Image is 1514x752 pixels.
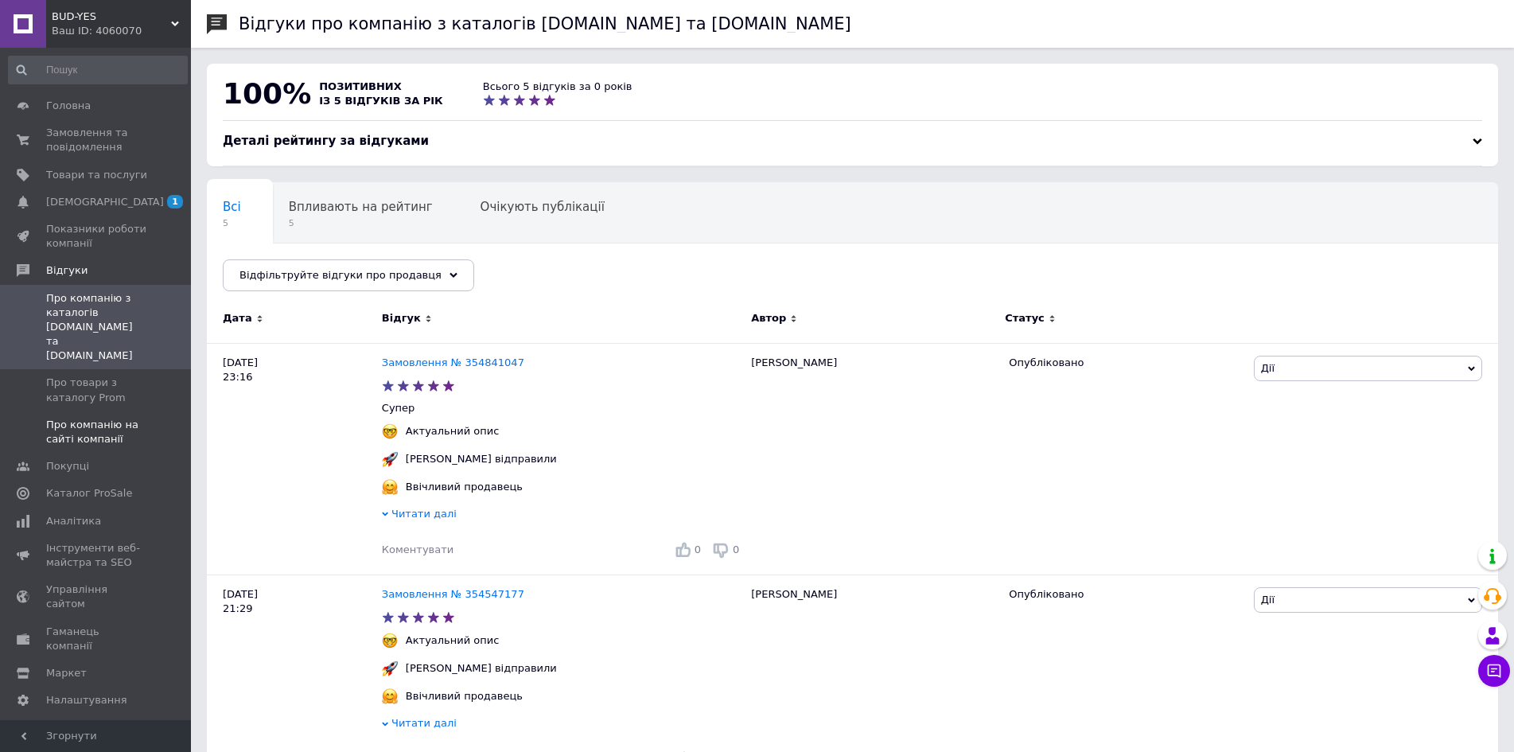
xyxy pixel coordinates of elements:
[382,688,398,704] img: :hugging_face:
[46,459,89,473] span: Покупці
[743,343,1001,575] div: [PERSON_NAME]
[319,80,402,92] span: позитивних
[46,514,101,528] span: Аналітика
[46,168,147,182] span: Товари та послуги
[8,56,188,84] input: Пошук
[483,80,632,94] div: Всього 5 відгуків за 0 років
[382,507,743,525] div: Читати далі
[239,14,851,33] h1: Відгуки про компанію з каталогів [DOMAIN_NAME] та [DOMAIN_NAME]
[46,625,147,653] span: Гаманець компанії
[382,716,743,734] div: Читати далі
[223,217,241,229] span: 5
[382,401,743,415] p: Супер
[46,263,88,278] span: Відгуки
[223,134,429,148] span: Деталі рейтингу за відгуками
[46,583,147,611] span: Управління сайтом
[391,508,457,520] span: Читати далі
[46,291,147,364] span: Про компанію з каталогів [DOMAIN_NAME] та [DOMAIN_NAME]
[289,217,433,229] span: 5
[46,693,127,707] span: Налаштування
[382,451,398,467] img: :rocket:
[382,544,453,555] span: Коментувати
[46,666,87,680] span: Маркет
[382,588,524,600] a: Замовлення № 354547177
[402,452,561,466] div: [PERSON_NAME] відправили
[382,633,398,649] img: :nerd_face:
[52,10,171,24] span: BUD-YES
[1009,356,1241,370] div: Опубліковано
[46,376,147,404] span: Про товари з каталогу Prom
[223,77,311,110] span: 100%
[223,133,1482,150] div: Деталі рейтингу за відгуками
[46,222,147,251] span: Показники роботи компанії
[382,543,453,557] div: Коментувати
[223,200,241,214] span: Всі
[207,244,416,304] div: Опубліковані без коментаря
[382,357,524,368] a: Замовлення № 354841047
[46,195,164,209] span: [DEMOGRAPHIC_DATA]
[52,24,191,38] div: Ваш ID: 4060070
[1478,655,1510,687] button: Чат з покупцем
[207,343,382,575] div: [DATE] 23:16
[751,311,786,325] span: Автор
[402,424,504,438] div: Актуальний опис
[402,661,561,676] div: [PERSON_NAME] відправили
[46,126,147,154] span: Замовлення та повідомлення
[382,660,398,676] img: :rocket:
[382,479,398,495] img: :hugging_face:
[223,311,252,325] span: Дата
[46,99,91,113] span: Головна
[382,311,421,325] span: Відгук
[1261,362,1275,374] span: Дії
[695,544,701,555] span: 0
[402,480,527,494] div: Ввічливий продавець
[46,541,147,570] span: Інструменти веб-майстра та SEO
[733,544,739,555] span: 0
[46,418,147,446] span: Про компанію на сайті компанії
[391,717,457,729] span: Читати далі
[1005,311,1045,325] span: Статус
[223,260,384,275] span: Опубліковані без комен...
[1261,594,1275,606] span: Дії
[402,633,504,648] div: Актуальний опис
[46,486,132,501] span: Каталог ProSale
[382,423,398,439] img: :nerd_face:
[402,689,527,703] div: Ввічливий продавець
[239,269,442,281] span: Відфільтруйте відгуки про продавця
[289,200,433,214] span: Впливають на рейтинг
[1009,587,1241,602] div: Опубліковано
[167,195,183,208] span: 1
[481,200,605,214] span: Очікують публікації
[319,95,443,107] span: із 5 відгуків за рік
